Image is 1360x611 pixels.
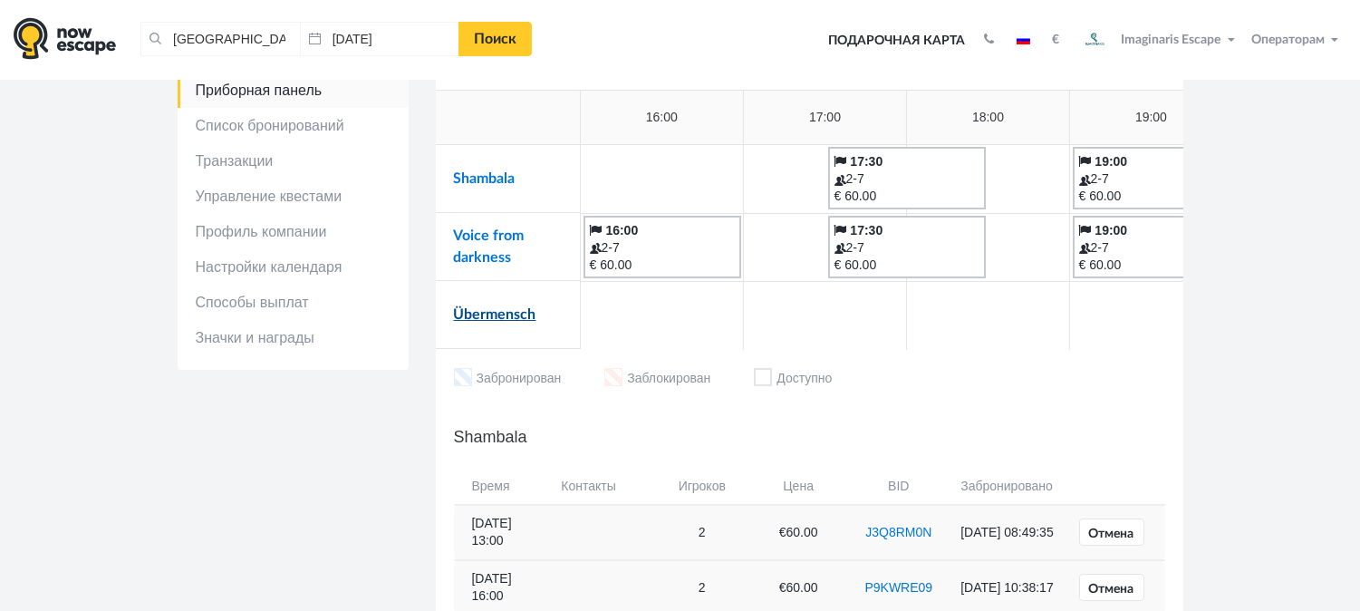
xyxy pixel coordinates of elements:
[850,154,883,169] b: 17:30
[454,505,553,560] td: [DATE] 13:00
[1095,223,1127,238] b: 19:00
[850,223,883,238] b: 17:30
[552,469,652,505] th: Контакты
[1079,574,1144,601] a: Отмена
[1079,519,1144,546] a: Отмена
[653,469,751,505] th: Игроков
[178,108,409,143] a: Список бронирований
[178,249,409,285] a: Настройки календаря
[865,580,933,595] a: P9KWRE09
[834,257,979,274] div: € 60.00
[454,423,1165,451] h5: Shambala
[834,239,979,257] div: 2-7
[1079,188,1224,205] div: € 60.00
[754,368,832,391] li: Доступно
[178,285,409,320] a: Способы выплат
[828,216,986,278] a: 17:30 2-7 € 60.00
[1052,34,1059,46] strong: €
[178,320,409,355] a: Значки и награды
[178,214,409,249] a: Профиль компании
[300,22,459,56] input: Дата
[653,505,751,560] td: 2
[1079,239,1224,257] div: 2-7
[454,171,516,186] a: Shambala
[951,505,1066,560] td: [DATE] 08:49:35
[1073,147,1230,209] a: 19:00 2-7 € 60.00
[845,469,951,505] th: BID
[1251,34,1325,46] span: Операторам
[1079,170,1224,188] div: 2-7
[454,228,525,265] a: Voice from darkness
[1073,22,1243,58] button: Imaginaris Escape
[1079,257,1224,274] div: € 60.00
[1247,31,1346,49] button: Операторам
[865,525,931,539] a: J3Q8RM0N
[584,216,741,278] a: 16:00 2-7 € 60.00
[14,17,116,60] img: logo
[834,170,979,188] div: 2-7
[590,239,735,257] div: 2-7
[140,22,300,56] input: Город или название квеста
[751,505,846,560] td: €60.00
[590,257,735,274] div: € 60.00
[454,368,562,391] li: Забронирован
[828,147,986,209] a: 17:30 2-7 € 60.00
[822,21,971,61] a: Подарочная карта
[751,469,846,505] th: Цена
[178,73,409,108] a: Приборная панель
[834,188,979,205] div: € 60.00
[178,143,409,179] a: Транзакции
[951,469,1066,505] th: Забронировано
[1122,30,1221,46] span: Imaginaris Escape
[178,179,409,214] a: Управление квестами
[458,22,532,56] a: Поиск
[605,223,638,238] b: 16:00
[454,307,536,322] a: Übermensch
[604,368,710,391] li: Заблокирован
[1095,154,1127,169] b: 19:00
[1017,35,1030,44] img: ru.jpg
[454,469,553,505] th: Время
[1073,216,1230,278] a: 19:00 2-7 € 60.00
[1043,31,1068,49] button: €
